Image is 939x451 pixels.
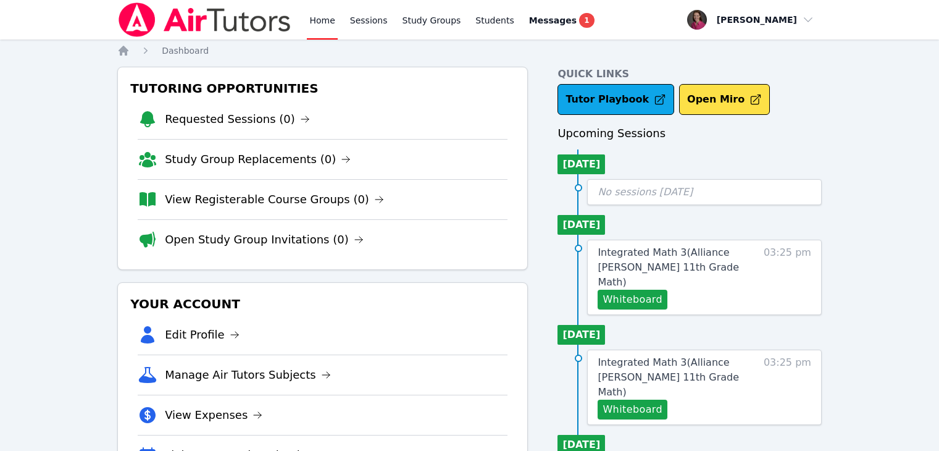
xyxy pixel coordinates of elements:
[557,67,822,82] h4: Quick Links
[598,355,757,400] a: Integrated Math 3(Alliance [PERSON_NAME] 11th Grade Math)
[764,245,811,310] span: 03:25 pm
[598,245,757,290] a: Integrated Math 3(Alliance [PERSON_NAME] 11th Grade Math)
[117,44,822,57] nav: Breadcrumb
[557,125,822,142] h3: Upcoming Sessions
[529,14,577,27] span: Messages
[557,154,605,174] li: [DATE]
[165,111,310,128] a: Requested Sessions (0)
[128,293,517,315] h3: Your Account
[117,2,292,37] img: Air Tutors
[165,407,262,424] a: View Expenses
[165,151,351,168] a: Study Group Replacements (0)
[128,77,517,99] h3: Tutoring Opportunities
[598,186,693,198] span: No sessions [DATE]
[165,326,240,344] a: Edit Profile
[165,191,384,208] a: View Registerable Course Groups (0)
[165,366,331,384] a: Manage Air Tutors Subjects
[598,356,739,398] span: Integrated Math 3 ( Alliance [PERSON_NAME] 11th Grade Math )
[598,247,739,288] span: Integrated Math 3 ( Alliance [PERSON_NAME] 11th Grade Math )
[557,325,605,345] li: [DATE]
[162,46,209,56] span: Dashboard
[598,290,667,310] button: Whiteboard
[579,13,594,28] span: 1
[557,84,674,115] a: Tutor Playbook
[557,215,605,235] li: [DATE]
[764,355,811,419] span: 03:25 pm
[165,231,364,248] a: Open Study Group Invitations (0)
[162,44,209,57] a: Dashboard
[598,400,667,419] button: Whiteboard
[679,84,770,115] button: Open Miro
